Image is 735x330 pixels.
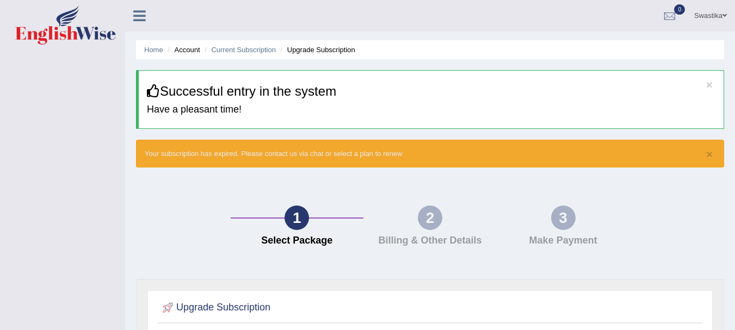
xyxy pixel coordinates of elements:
[160,300,270,316] h2: Upgrade Subscription
[369,235,491,246] h4: Billing & Other Details
[285,206,309,230] div: 1
[136,140,724,167] div: Your subscription has expired. Please contact us via chat or select a plan to renew
[144,46,163,54] a: Home
[236,235,359,246] h4: Select Package
[278,45,355,55] li: Upgrade Subscription
[706,148,713,160] button: ×
[147,104,715,115] h4: Have a pleasant time!
[706,79,713,90] button: ×
[674,4,685,15] span: 0
[502,235,625,246] h4: Make Payment
[147,84,715,98] h3: Successful entry in the system
[418,206,442,230] div: 2
[551,206,576,230] div: 3
[211,46,276,54] a: Current Subscription
[165,45,200,55] li: Account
